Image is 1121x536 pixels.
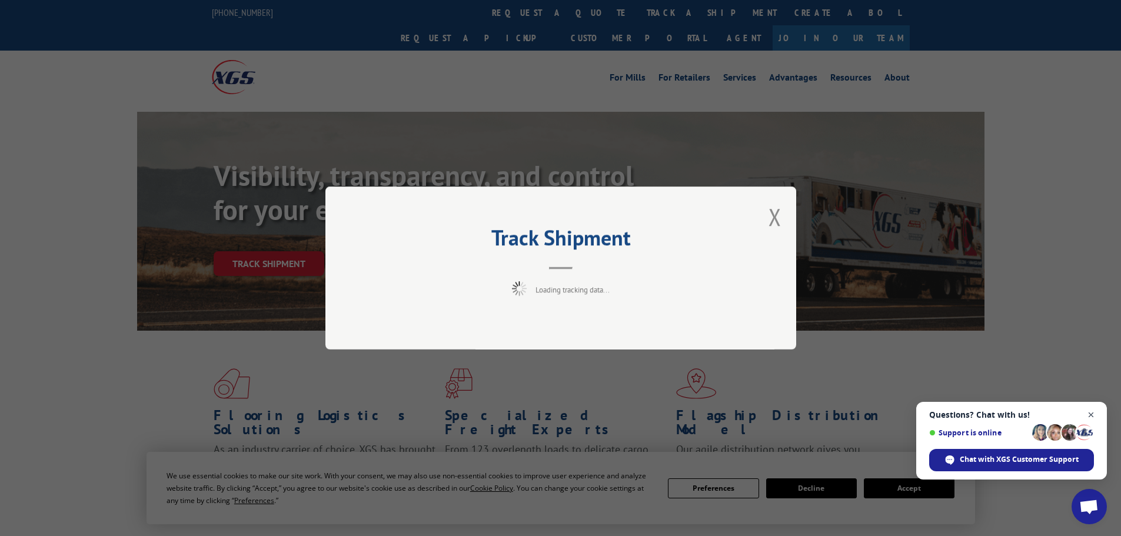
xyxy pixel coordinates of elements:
span: Support is online [929,428,1028,437]
button: Close modal [769,201,781,232]
span: Loading tracking data... [535,285,610,295]
span: Chat with XGS Customer Support [960,454,1079,465]
h2: Track Shipment [384,229,737,252]
img: xgs-loading [512,281,527,296]
div: Open chat [1072,489,1107,524]
span: Questions? Chat with us! [929,410,1094,420]
span: Close chat [1084,408,1099,422]
div: Chat with XGS Customer Support [929,449,1094,471]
